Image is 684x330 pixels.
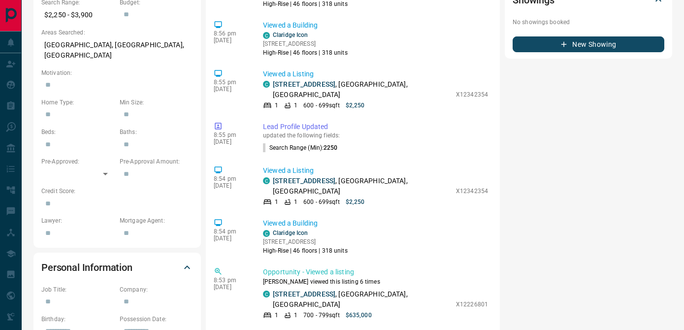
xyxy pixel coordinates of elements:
[273,289,451,310] p: , [GEOGRAPHIC_DATA], [GEOGRAPHIC_DATA]
[273,290,335,298] a: [STREET_ADDRESS]
[346,198,365,206] p: $2,250
[41,28,193,37] p: Areas Searched:
[120,315,193,324] p: Possession Date:
[263,218,488,229] p: Viewed a Building
[273,32,308,38] a: Claridge Icon
[456,187,488,196] p: X12342354
[303,198,339,206] p: 600 - 699 sqft
[263,230,270,237] div: condos.ca
[513,36,664,52] button: New Showing
[456,90,488,99] p: X12342354
[41,128,115,136] p: Beds:
[41,285,115,294] p: Job Title:
[263,122,488,132] p: Lead Profile Updated
[41,216,115,225] p: Lawyer:
[346,101,365,110] p: $2,250
[263,267,488,277] p: Opportunity - Viewed a listing
[263,277,488,286] p: [PERSON_NAME] viewed this listing 6 times
[294,101,297,110] p: 1
[273,230,308,236] a: Claridge Icon
[120,216,193,225] p: Mortgage Agent:
[214,284,248,291] p: [DATE]
[214,30,248,37] p: 8:56 pm
[120,98,193,107] p: Min Size:
[275,101,278,110] p: 1
[263,132,488,139] p: updated the following fields:
[275,198,278,206] p: 1
[263,177,270,184] div: condos.ca
[456,300,488,309] p: X12226801
[41,68,193,77] p: Motivation:
[41,157,115,166] p: Pre-Approved:
[294,311,297,320] p: 1
[41,98,115,107] p: Home Type:
[41,260,132,275] h2: Personal Information
[273,80,335,88] a: [STREET_ADDRESS]
[273,79,451,100] p: , [GEOGRAPHIC_DATA], [GEOGRAPHIC_DATA]
[214,138,248,145] p: [DATE]
[263,237,348,246] p: [STREET_ADDRESS]
[41,37,193,64] p: [GEOGRAPHIC_DATA], [GEOGRAPHIC_DATA], [GEOGRAPHIC_DATA]
[303,101,339,110] p: 600 - 699 sqft
[324,144,337,151] span: 2250
[120,157,193,166] p: Pre-Approval Amount:
[513,18,664,27] p: No showings booked
[214,228,248,235] p: 8:54 pm
[41,256,193,279] div: Personal Information
[263,81,270,88] div: condos.ca
[263,32,270,39] div: condos.ca
[263,39,348,48] p: [STREET_ADDRESS]
[214,175,248,182] p: 8:54 pm
[263,20,488,31] p: Viewed a Building
[214,79,248,86] p: 8:55 pm
[303,311,339,320] p: 700 - 799 sqft
[263,246,348,255] p: High-Rise | 46 floors | 318 units
[346,311,372,320] p: $635,000
[41,187,193,196] p: Credit Score:
[214,37,248,44] p: [DATE]
[263,69,488,79] p: Viewed a Listing
[214,132,248,138] p: 8:55 pm
[214,182,248,189] p: [DATE]
[275,311,278,320] p: 1
[273,176,451,197] p: , [GEOGRAPHIC_DATA], [GEOGRAPHIC_DATA]
[214,235,248,242] p: [DATE]
[263,48,348,57] p: High-Rise | 46 floors | 318 units
[120,128,193,136] p: Baths:
[273,177,335,185] a: [STREET_ADDRESS]
[294,198,297,206] p: 1
[263,165,488,176] p: Viewed a Listing
[41,7,115,23] p: $2,250 - $3,900
[263,143,338,152] p: Search Range (Min) :
[214,86,248,93] p: [DATE]
[120,285,193,294] p: Company:
[41,315,115,324] p: Birthday:
[263,291,270,297] div: condos.ca
[214,277,248,284] p: 8:53 pm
